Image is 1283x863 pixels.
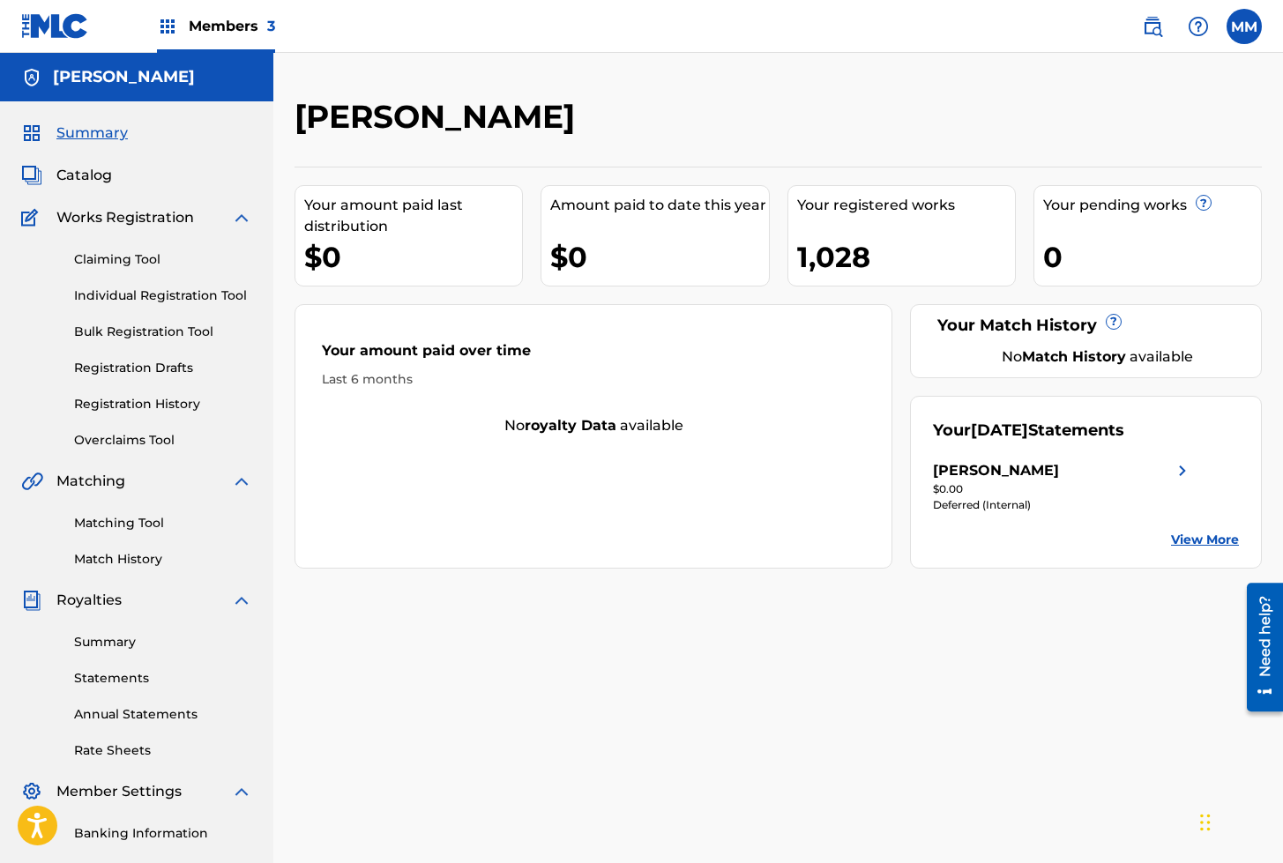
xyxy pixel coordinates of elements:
div: Your registered works [797,195,1015,216]
img: search [1142,16,1163,37]
a: Claiming Tool [74,250,252,269]
a: Matching Tool [74,514,252,532]
div: 0 [1043,237,1261,277]
div: No available [955,346,1239,368]
img: Member Settings [21,781,42,802]
span: Member Settings [56,781,182,802]
img: expand [231,590,252,611]
img: Accounts [21,67,42,88]
div: [PERSON_NAME] [933,460,1059,481]
div: Your pending works [1043,195,1261,216]
div: Last 6 months [322,370,865,389]
a: CatalogCatalog [21,165,112,186]
a: View More [1171,531,1239,549]
a: Rate Sheets [74,741,252,760]
div: $0 [304,237,522,277]
strong: royalty data [525,417,616,434]
img: Matching [21,471,43,492]
img: help [1188,16,1209,37]
a: Individual Registration Tool [74,286,252,305]
img: Top Rightsholders [157,16,178,37]
img: expand [231,781,252,802]
div: 1,028 [797,237,1015,277]
a: Summary [74,633,252,651]
div: Drag [1200,796,1211,849]
a: [PERSON_NAME]right chevron icon$0.00Deferred (Internal) [933,460,1193,513]
strong: Match History [1022,348,1126,365]
a: Match History [74,550,252,569]
div: Amount paid to date this year [550,195,768,216]
a: Public Search [1135,9,1170,44]
a: Registration Drafts [74,359,252,377]
div: Deferred (Internal) [933,497,1193,513]
img: expand [231,207,252,228]
img: Catalog [21,165,42,186]
a: Statements [74,669,252,688]
div: User Menu [1227,9,1262,44]
iframe: Chat Widget [1195,778,1283,863]
div: $0 [550,237,768,277]
a: Registration History [74,395,252,413]
span: Members [189,16,275,36]
div: $0.00 [933,481,1193,497]
a: SummarySummary [21,123,128,144]
div: Your Statements [933,419,1124,443]
iframe: Resource Center [1234,577,1283,718]
a: Bulk Registration Tool [74,323,252,341]
img: expand [231,471,252,492]
img: right chevron icon [1172,460,1193,481]
span: [DATE] [971,420,1028,440]
span: Summary [56,123,128,144]
div: Help [1181,9,1216,44]
div: Your amount paid over time [322,340,865,370]
a: Annual Statements [74,705,252,724]
span: Catalog [56,165,112,186]
img: Royalties [21,590,42,611]
span: Works Registration [56,207,194,228]
span: 3 [267,18,275,34]
a: Overclaims Tool [74,431,252,450]
div: Your amount paid last distribution [304,195,522,237]
h5: Mauricio Morales [53,67,195,87]
img: Works Registration [21,207,44,228]
span: Royalties [56,590,122,611]
span: ? [1197,196,1211,210]
div: No available [295,415,891,436]
img: Summary [21,123,42,144]
span: ? [1107,315,1121,329]
div: Your Match History [933,314,1239,338]
h2: [PERSON_NAME] [295,97,584,137]
a: Banking Information [74,824,252,843]
img: MLC Logo [21,13,89,39]
span: Matching [56,471,125,492]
